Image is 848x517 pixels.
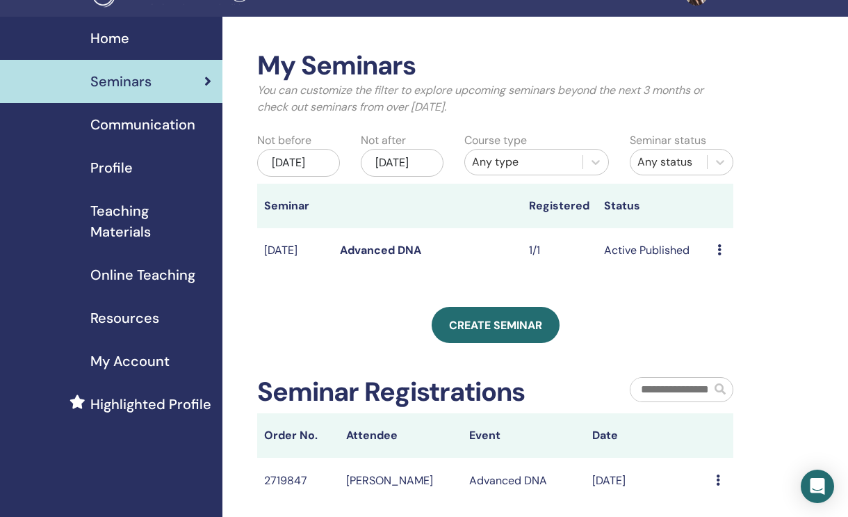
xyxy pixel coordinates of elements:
td: [DATE] [585,458,708,503]
span: Teaching Materials [90,200,211,242]
label: Course type [464,132,527,149]
td: 1/1 [522,228,598,273]
a: Create seminar [432,307,560,343]
span: Seminars [90,71,152,92]
h2: My Seminars [257,50,733,82]
label: Seminar status [630,132,706,149]
span: Resources [90,308,159,328]
th: Registered [522,184,598,228]
label: Not after [361,132,406,149]
td: [PERSON_NAME] [339,458,462,503]
a: Advanced DNA [340,243,421,257]
div: [DATE] [257,149,340,177]
td: [DATE] [257,228,333,273]
td: Advanced DNA [462,458,585,503]
span: Communication [90,114,195,135]
th: Date [585,413,708,458]
span: Create seminar [449,318,542,333]
div: Any type [472,154,576,170]
span: My Account [90,351,170,372]
div: [DATE] [361,149,443,177]
th: Event [462,413,585,458]
td: Active Published [597,228,710,273]
div: Open Intercom Messenger [801,470,834,503]
span: Profile [90,157,133,178]
th: Seminar [257,184,333,228]
div: Any status [637,154,700,170]
span: Highlighted Profile [90,394,211,415]
th: Attendee [339,413,462,458]
span: Home [90,28,129,49]
h2: Seminar Registrations [257,376,525,408]
th: Status [597,184,710,228]
th: Order No. [257,413,339,458]
p: You can customize the filter to explore upcoming seminars beyond the next 3 months or check out s... [257,82,733,116]
span: Online Teaching [90,264,195,285]
label: Not before [257,132,311,149]
td: 2719847 [257,458,339,503]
